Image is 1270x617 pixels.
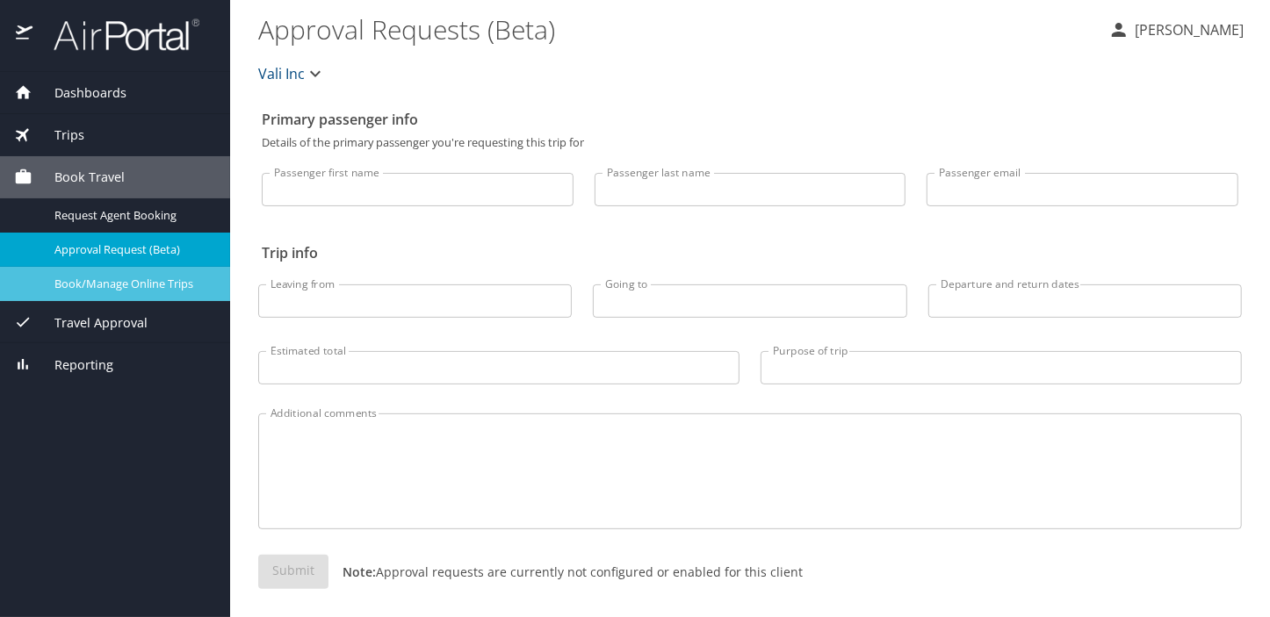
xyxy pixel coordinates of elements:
[16,18,34,52] img: icon-airportal.png
[54,207,209,224] span: Request Agent Booking
[32,83,126,103] span: Dashboards
[262,137,1238,148] p: Details of the primary passenger you're requesting this trip for
[258,61,305,86] span: Vali Inc
[262,239,1238,267] h2: Trip info
[34,18,199,52] img: airportal-logo.png
[32,168,125,187] span: Book Travel
[343,563,376,580] strong: Note:
[1101,14,1251,46] button: [PERSON_NAME]
[32,355,113,375] span: Reporting
[32,126,84,145] span: Trips
[54,241,209,258] span: Approval Request (Beta)
[328,563,803,581] p: Approval requests are currently not configured or enabled for this client
[54,276,209,292] span: Book/Manage Online Trips
[1129,19,1244,40] p: [PERSON_NAME]
[258,2,1094,56] h1: Approval Requests (Beta)
[251,56,333,91] button: Vali Inc
[262,105,1238,133] h2: Primary passenger info
[32,313,148,333] span: Travel Approval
